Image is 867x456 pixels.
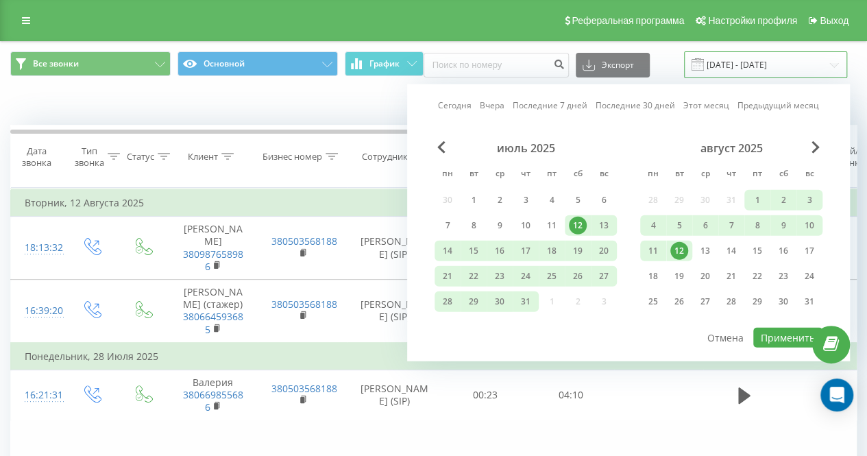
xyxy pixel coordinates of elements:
[513,215,539,236] div: чт 10 июля 2025 г.
[696,217,714,235] div: 6
[644,293,662,311] div: 25
[461,215,487,236] div: вт 8 июля 2025 г.
[796,215,822,236] div: вс 10 авг. 2025 г.
[718,266,744,287] div: чт 21 авг. 2025 г.
[439,217,456,235] div: 7
[517,217,535,235] div: 10
[541,165,562,185] abbr: пятница
[696,267,714,285] div: 20
[487,266,513,287] div: ср 23 июля 2025 г.
[565,190,591,211] div: сб 5 июля 2025 г.
[528,370,614,420] td: 04:10
[748,191,766,209] div: 1
[438,99,472,112] a: Сегодня
[437,141,445,154] span: Previous Month
[591,266,617,287] div: вс 27 июля 2025 г.
[748,267,766,285] div: 22
[183,248,243,273] a: 380987658986
[271,298,337,311] a: 380503568188
[748,242,766,260] div: 15
[666,215,692,236] div: вт 5 авг. 2025 г.
[271,382,337,395] a: 380503568188
[369,59,400,69] span: График
[489,165,510,185] abbr: среда
[435,141,617,155] div: июль 2025
[435,241,461,261] div: пн 14 июля 2025 г.
[569,191,587,209] div: 5
[799,165,820,185] abbr: воскресенье
[513,291,539,312] div: чт 31 июля 2025 г.
[692,266,718,287] div: ср 20 авг. 2025 г.
[491,242,509,260] div: 16
[670,217,688,235] div: 5
[748,293,766,311] div: 29
[539,215,565,236] div: пт 11 июля 2025 г.
[25,235,52,261] div: 18:13:32
[465,267,483,285] div: 22
[747,165,768,185] abbr: пятница
[480,99,504,112] a: Вчера
[513,99,587,112] a: Последние 7 дней
[643,165,663,185] abbr: понедельник
[565,266,591,287] div: сб 26 июля 2025 г.
[696,242,714,260] div: 13
[491,267,509,285] div: 23
[737,99,819,112] a: Предыдущий месяц
[666,266,692,287] div: вт 19 авг. 2025 г.
[439,267,456,285] div: 21
[443,370,528,420] td: 00:23
[744,241,770,261] div: пт 15 авг. 2025 г.
[576,53,650,77] button: Экспорт
[801,191,818,209] div: 3
[721,165,742,185] abbr: четверг
[722,217,740,235] div: 7
[513,266,539,287] div: чт 24 июля 2025 г.
[465,217,483,235] div: 8
[515,165,536,185] abbr: четверг
[569,242,587,260] div: 19
[801,242,818,260] div: 17
[594,165,614,185] abbr: воскресенье
[11,145,62,169] div: Дата звонка
[708,15,797,26] span: Настройки профиля
[262,151,322,163] div: Бизнес номер
[644,242,662,260] div: 11
[543,267,561,285] div: 25
[692,215,718,236] div: ср 6 авг. 2025 г.
[465,191,483,209] div: 1
[463,165,484,185] abbr: вторник
[517,242,535,260] div: 17
[347,280,443,343] td: [PERSON_NAME] (SIP)
[178,51,338,76] button: Основной
[10,51,171,76] button: Все звонки
[670,242,688,260] div: 12
[770,241,796,261] div: сб 16 авг. 2025 г.
[744,291,770,312] div: пт 29 авг. 2025 г.
[718,291,744,312] div: чт 28 авг. 2025 г.
[188,151,218,163] div: Клиент
[722,242,740,260] div: 14
[517,191,535,209] div: 3
[770,215,796,236] div: сб 9 авг. 2025 г.
[801,217,818,235] div: 10
[722,293,740,311] div: 28
[569,267,587,285] div: 26
[169,370,258,420] td: Валерия
[640,215,666,236] div: пн 4 авг. 2025 г.
[183,388,243,413] a: 380669855686
[127,151,154,163] div: Статус
[539,266,565,287] div: пт 25 июля 2025 г.
[666,291,692,312] div: вт 26 авг. 2025 г.
[461,241,487,261] div: вт 15 июля 2025 г.
[774,293,792,311] div: 30
[517,293,535,311] div: 31
[33,58,79,69] span: Все звонки
[487,291,513,312] div: ср 30 июля 2025 г.
[491,191,509,209] div: 2
[543,191,561,209] div: 4
[718,215,744,236] div: чт 7 авг. 2025 г.
[183,310,243,335] a: 380664593685
[773,165,794,185] abbr: суббота
[424,53,569,77] input: Поиск по номеру
[774,217,792,235] div: 9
